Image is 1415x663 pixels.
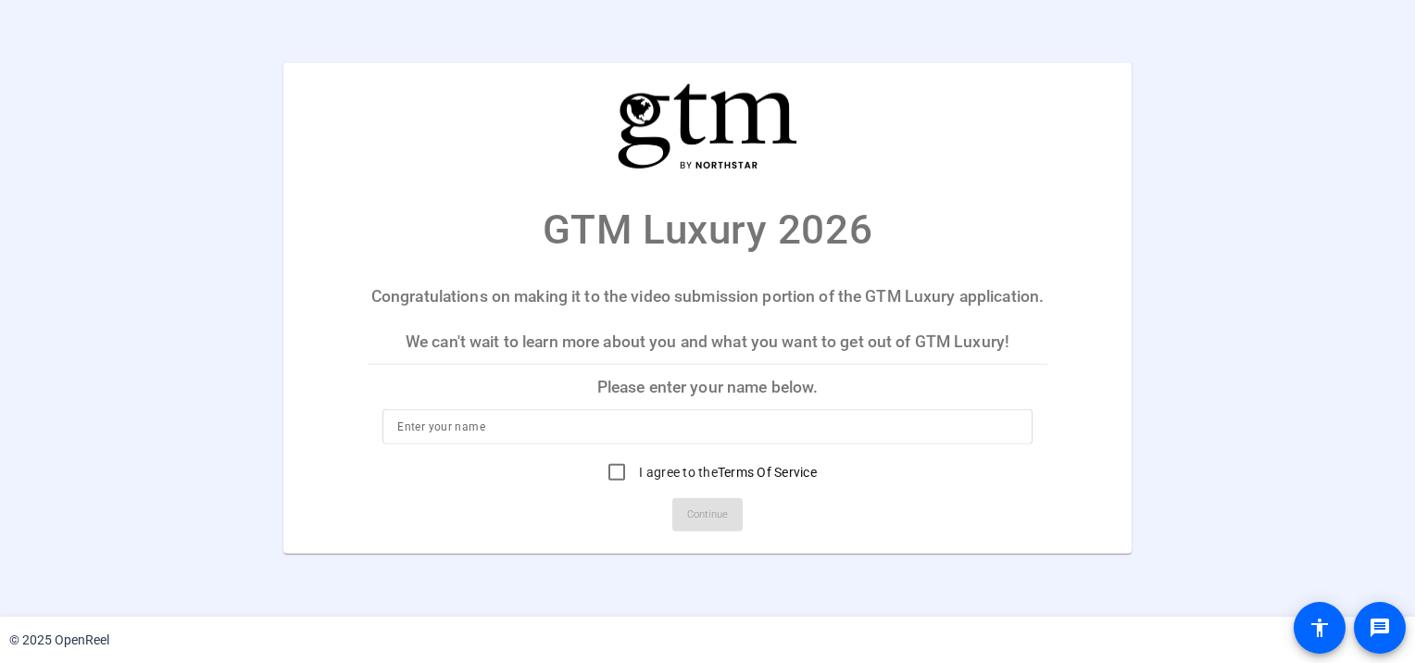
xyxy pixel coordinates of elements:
[543,199,872,260] p: GTM Luxury 2026
[718,465,817,480] a: Terms Of Service
[1309,617,1331,639] mat-icon: accessibility
[1369,617,1391,639] mat-icon: message
[615,81,800,171] img: company-logo
[368,274,1046,364] p: Congratulations on making it to the video submission portion of the GTM Luxury application. We ca...
[635,463,817,482] label: I agree to the
[368,365,1046,409] p: Please enter your name below.
[9,631,109,650] div: © 2025 OpenReel
[397,416,1017,438] input: Enter your name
